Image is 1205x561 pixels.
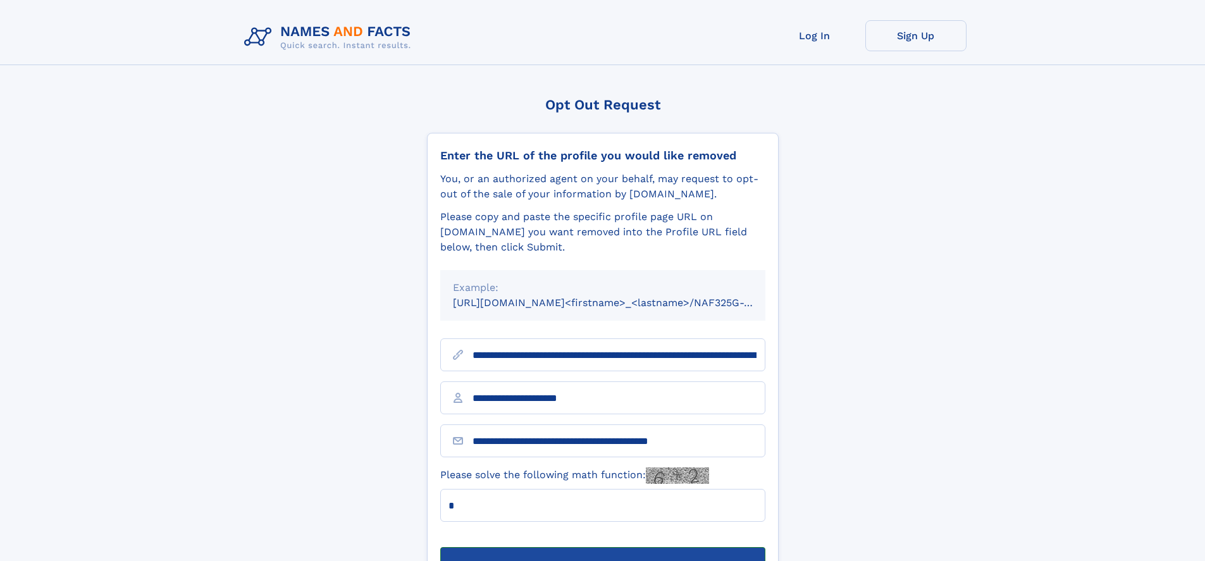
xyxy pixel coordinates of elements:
[764,20,865,51] a: Log In
[440,149,765,163] div: Enter the URL of the profile you would like removed
[239,20,421,54] img: Logo Names and Facts
[453,297,789,309] small: [URL][DOMAIN_NAME]<firstname>_<lastname>/NAF325G-xxxxxxxx
[440,209,765,255] div: Please copy and paste the specific profile page URL on [DOMAIN_NAME] you want removed into the Pr...
[427,97,779,113] div: Opt Out Request
[440,171,765,202] div: You, or an authorized agent on your behalf, may request to opt-out of the sale of your informatio...
[865,20,967,51] a: Sign Up
[453,280,753,295] div: Example:
[440,467,709,484] label: Please solve the following math function:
